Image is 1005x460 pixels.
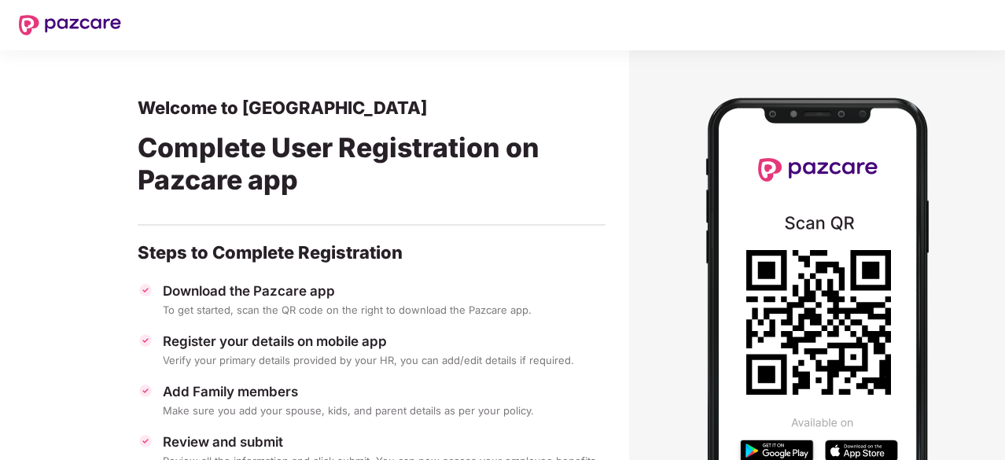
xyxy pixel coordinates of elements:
div: To get started, scan the QR code on the right to download the Pazcare app. [163,303,606,317]
img: New Pazcare Logo [19,15,121,35]
div: Verify your primary details provided by your HR, you can add/edit details if required. [163,353,606,367]
div: Register your details on mobile app [163,333,606,350]
img: svg+xml;base64,PHN2ZyBpZD0iVGljay0zMngzMiIgeG1sbnM9Imh0dHA6Ly93d3cudzMub3JnLzIwMDAvc3ZnIiB3aWR0aD... [138,282,153,298]
div: Complete User Registration on Pazcare app [138,119,606,215]
div: Make sure you add your spouse, kids, and parent details as per your policy. [163,403,606,418]
div: Review and submit [163,433,606,451]
img: svg+xml;base64,PHN2ZyBpZD0iVGljay0zMngzMiIgeG1sbnM9Imh0dHA6Ly93d3cudzMub3JnLzIwMDAvc3ZnIiB3aWR0aD... [138,383,153,399]
div: Download the Pazcare app [163,282,606,300]
img: svg+xml;base64,PHN2ZyBpZD0iVGljay0zMngzMiIgeG1sbnM9Imh0dHA6Ly93d3cudzMub3JnLzIwMDAvc3ZnIiB3aWR0aD... [138,433,153,449]
div: Steps to Complete Registration [138,241,606,263]
div: Welcome to [GEOGRAPHIC_DATA] [138,97,606,119]
img: svg+xml;base64,PHN2ZyBpZD0iVGljay0zMngzMiIgeG1sbnM9Imh0dHA6Ly93d3cudzMub3JnLzIwMDAvc3ZnIiB3aWR0aD... [138,333,153,348]
div: Add Family members [163,383,606,400]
